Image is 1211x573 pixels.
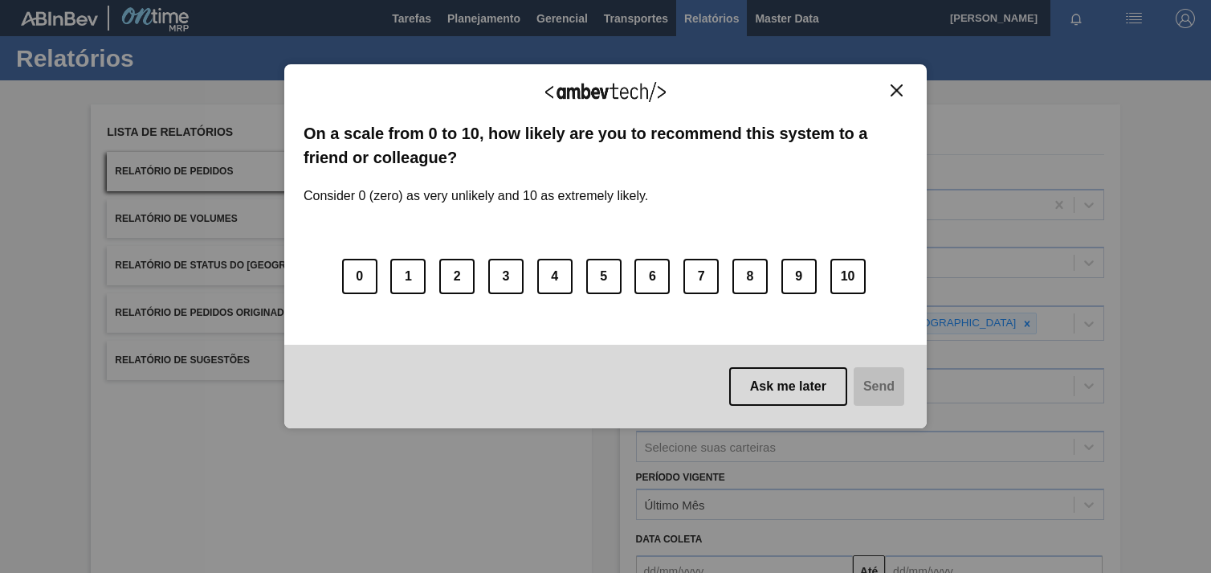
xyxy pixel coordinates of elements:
[537,259,573,294] button: 4
[781,259,817,294] button: 9
[545,82,666,102] img: Logo Ambevtech
[886,84,907,97] button: Close
[732,259,768,294] button: 8
[304,170,648,203] label: Consider 0 (zero) as very unlikely and 10 as extremely likely.
[304,121,907,170] label: On a scale from 0 to 10, how likely are you to recommend this system to a friend or colleague?
[683,259,719,294] button: 7
[586,259,622,294] button: 5
[729,367,847,406] button: Ask me later
[439,259,475,294] button: 2
[488,259,524,294] button: 3
[342,259,377,294] button: 0
[830,259,866,294] button: 10
[891,84,903,96] img: Close
[634,259,670,294] button: 6
[390,259,426,294] button: 1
